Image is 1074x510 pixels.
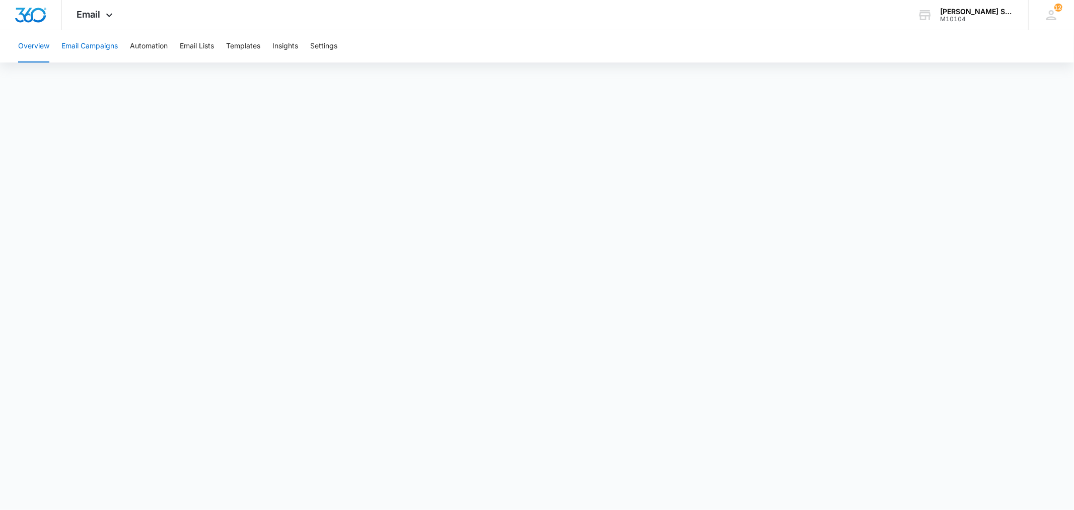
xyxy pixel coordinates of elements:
[18,30,49,62] button: Overview
[130,30,168,62] button: Automation
[61,30,118,62] button: Email Campaigns
[226,30,260,62] button: Templates
[1054,4,1062,12] span: 124
[940,16,1014,23] div: account id
[180,30,214,62] button: Email Lists
[940,8,1014,16] div: account name
[272,30,298,62] button: Insights
[310,30,337,62] button: Settings
[77,9,101,20] span: Email
[1054,4,1062,12] div: notifications count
